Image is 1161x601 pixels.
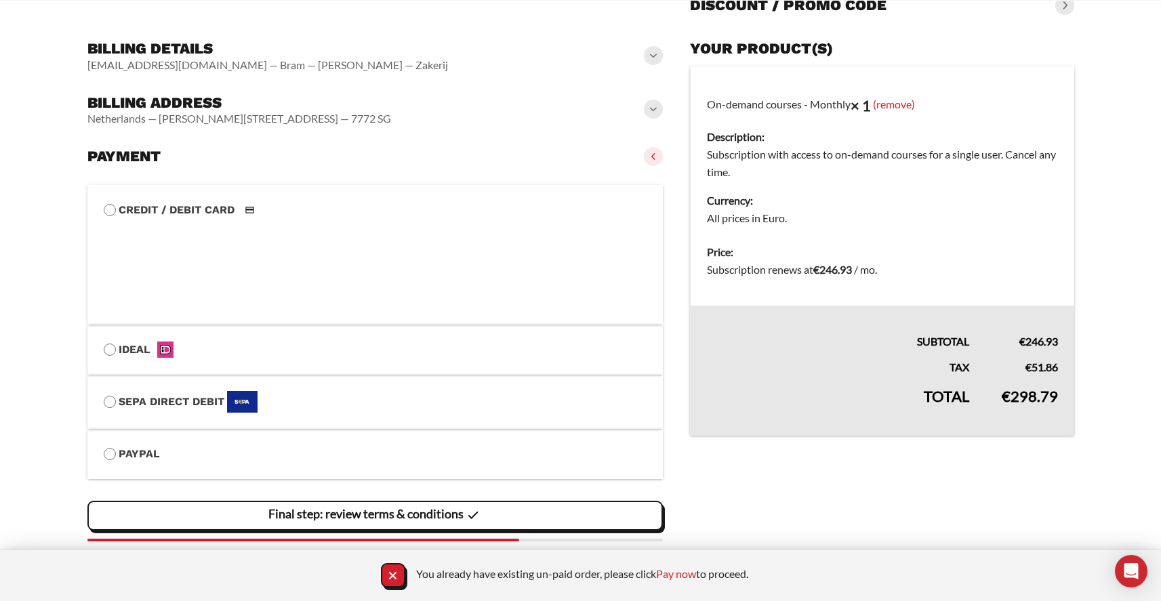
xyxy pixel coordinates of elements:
[227,391,258,413] img: SEPA
[87,39,448,58] h3: Billing details
[1002,387,1058,405] bdi: 298.79
[707,128,1057,146] dt: Description:
[87,147,161,166] h3: Payment
[1019,335,1058,348] bdi: 246.93
[707,243,1057,261] dt: Price:
[851,96,871,115] strong: × 1
[87,112,391,125] vaadin-horizontal-layout: Netherlands — [PERSON_NAME][STREET_ADDRESS] — 7772 SG
[104,391,647,413] label: SEPA Direct Debit
[691,350,985,376] th: Tax
[416,566,748,581] p: You already have existing un-paid order, please click to proceed.
[1002,387,1011,405] span: €
[104,201,647,219] label: Credit / Debit Card
[707,263,877,276] span: Subscription renews at .
[237,202,262,218] img: Credit / Debit Card
[104,204,116,216] input: Credit / Debit CardCredit / Debit Card
[813,263,819,276] span: €
[87,501,664,531] vaadin-button: Final step: review terms & conditions
[813,263,852,276] bdi: 246.93
[1019,335,1025,348] span: €
[873,97,915,110] a: (remove)
[104,445,647,463] label: PayPal
[707,192,1057,209] dt: Currency:
[707,209,1057,227] dd: All prices in Euro.
[104,344,116,356] input: iDEALiDEAL
[153,341,178,358] img: iDEAL
[104,396,116,408] input: SEPA Direct DebitSEPA
[104,341,647,358] label: iDEAL
[1025,360,1032,373] span: €
[707,146,1057,181] dd: Subscription with access to on-demand courses for a single user. Cancel any time.
[656,567,696,580] a: Pay now
[691,306,985,350] th: Subtotal
[691,66,1074,236] td: On-demand courses - Monthly
[87,58,448,72] vaadin-horizontal-layout: [EMAIL_ADDRESS][DOMAIN_NAME] — Bram — [PERSON_NAME] — Zakerij
[101,216,645,308] iframe: Secure payment input frame
[691,376,985,436] th: Total
[854,263,875,276] span: / mo
[87,94,391,112] h3: Billing address
[1025,360,1058,373] bdi: 51.86
[104,448,116,460] input: PayPal
[381,563,405,587] vaadin-button: Close Notification
[1115,555,1147,587] div: Open Intercom Messenger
